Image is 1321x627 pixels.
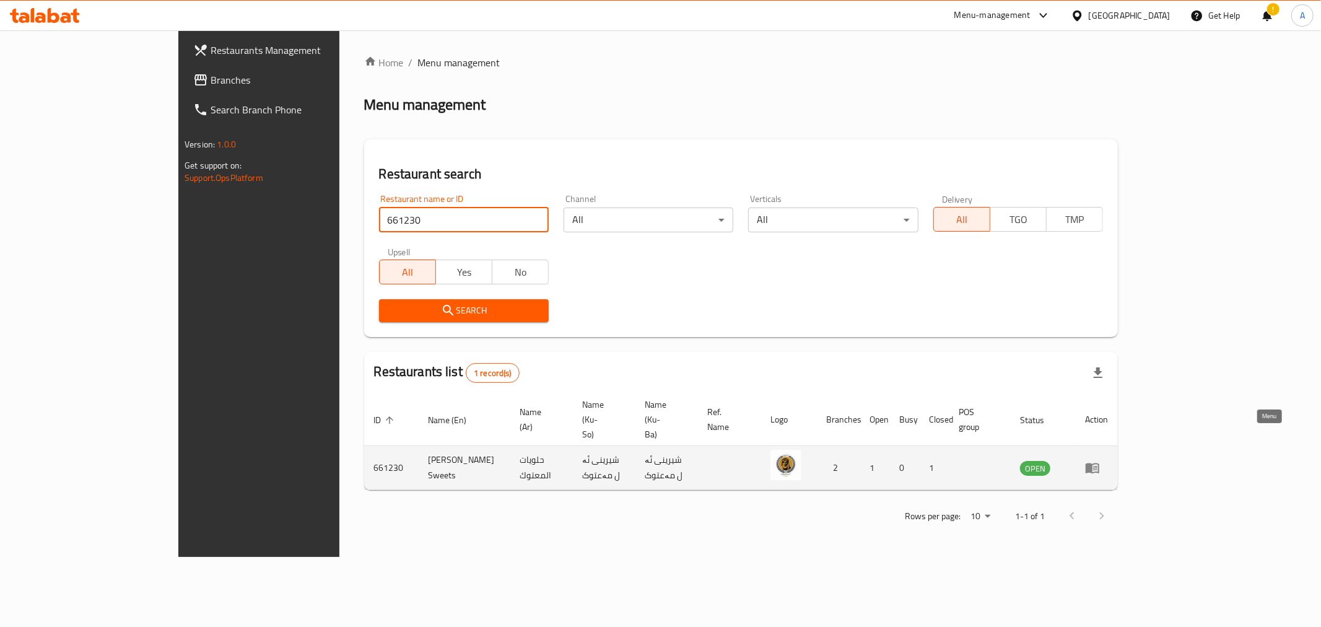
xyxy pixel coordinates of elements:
div: All [748,208,918,232]
span: Search Branch Phone [211,102,389,117]
span: Name (Ar) [520,405,557,434]
th: Open [860,393,889,446]
span: Version: [185,136,215,152]
span: Name (En) [429,413,483,427]
span: Menu management [418,55,500,70]
span: Name (Ku-Ba) [645,397,682,442]
span: 1.0.0 [217,136,236,152]
span: Name (Ku-So) [582,397,620,442]
span: Ref. Name [708,405,746,434]
span: Get support on: [185,157,242,173]
span: Yes [441,263,487,281]
button: TMP [1046,207,1103,232]
div: Total records count [466,363,520,383]
span: TGO [995,211,1042,229]
td: 0 [889,446,919,490]
a: Search Branch Phone [183,95,399,125]
li: / [409,55,413,70]
a: Support.OpsPlatform [185,170,263,186]
span: 1 record(s) [466,367,519,379]
button: Search [379,299,549,322]
span: OPEN [1020,462,1050,476]
h2: Restaurants list [374,362,520,383]
div: Menu-management [954,8,1031,23]
label: Delivery [942,195,973,203]
span: Status [1020,413,1060,427]
td: 1 [919,446,949,490]
th: Logo [761,393,816,446]
span: All [939,211,985,229]
button: All [379,260,436,284]
a: Branches [183,65,399,95]
button: No [492,260,549,284]
span: TMP [1052,211,1098,229]
label: Upsell [388,247,411,256]
th: Closed [919,393,949,446]
th: Branches [816,393,860,446]
img: Al-Maatouk Sweets [770,450,801,481]
nav: breadcrumb [364,55,1118,70]
span: Branches [211,72,389,87]
td: 2 [816,446,860,490]
div: All [564,208,733,232]
div: Rows per page: [966,507,995,526]
button: Yes [435,260,492,284]
button: TGO [990,207,1047,232]
div: [GEOGRAPHIC_DATA] [1089,9,1171,22]
span: All [385,263,431,281]
h2: Restaurant search [379,165,1103,183]
td: 1 [860,446,889,490]
span: A [1300,9,1305,22]
td: حلويات المعتوك [510,446,572,490]
td: شیرینی ئە ل مەعتوک [572,446,635,490]
table: enhanced table [364,393,1118,490]
a: Restaurants Management [183,35,399,65]
span: Restaurants Management [211,43,389,58]
h2: Menu management [364,95,486,115]
td: شیرینی ئە ل مەعتوک [635,446,697,490]
span: POS group [959,405,995,434]
span: Search [389,303,539,318]
p: Rows per page: [905,509,961,524]
input: Search for restaurant name or ID.. [379,208,549,232]
th: Busy [889,393,919,446]
td: [PERSON_NAME] Sweets [419,446,510,490]
button: All [933,207,990,232]
span: No [497,263,544,281]
th: Action [1075,393,1118,446]
p: 1-1 of 1 [1015,509,1045,524]
span: ID [374,413,398,427]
